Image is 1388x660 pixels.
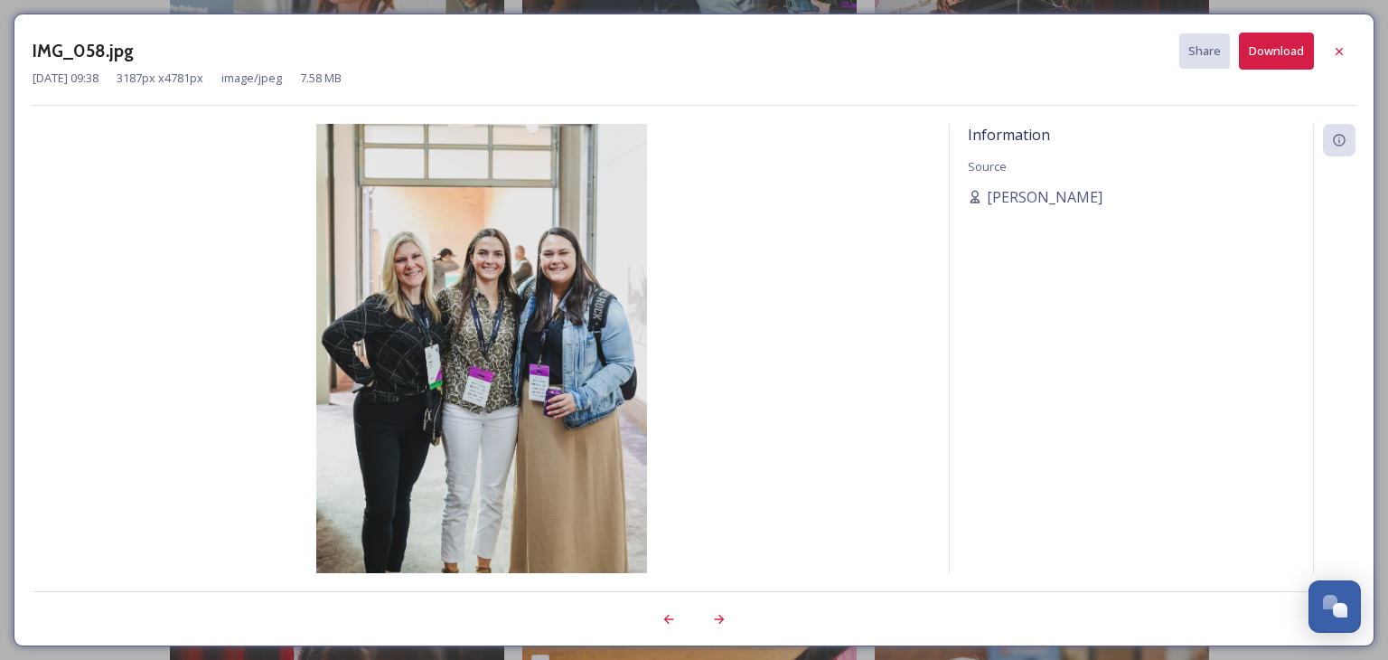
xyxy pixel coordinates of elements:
[33,124,931,621] img: IMG_058.jpg
[1308,580,1361,633] button: Open Chat
[968,158,1007,174] span: Source
[300,70,342,87] span: 7.58 MB
[33,70,98,87] span: [DATE] 09:38
[1239,33,1314,70] button: Download
[987,186,1102,208] span: [PERSON_NAME]
[968,125,1050,145] span: Information
[1179,33,1230,69] button: Share
[33,38,134,64] h3: IMG_058.jpg
[117,70,203,87] span: 3187 px x 4781 px
[221,70,282,87] span: image/jpeg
